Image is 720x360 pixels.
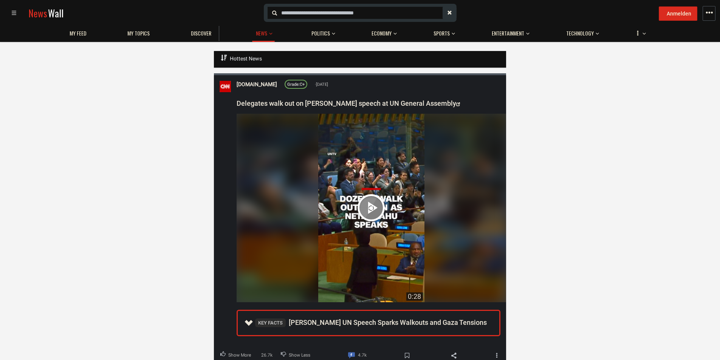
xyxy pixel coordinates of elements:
[127,30,150,37] span: My topics
[260,352,273,359] span: 26.7k
[230,56,262,62] span: Hottest News
[488,26,528,41] a: Entertainment
[308,23,335,41] button: Politics
[430,23,455,41] button: Sports
[191,30,211,37] span: Discover
[492,30,524,37] span: Entertainment
[406,292,423,301] div: 0:28
[566,30,594,37] span: Technology
[252,26,271,41] a: News
[287,82,300,87] span: Grade:
[368,23,397,41] button: Economy
[28,6,63,20] a: NewsWall
[220,81,231,92] img: Profile picture of CNN.com
[285,80,307,89] a: Grade:C+
[434,30,450,37] span: Sports
[372,30,392,37] span: Economy
[318,114,424,302] video: Your browser does not support the video tag.
[315,81,328,88] span: [DATE]
[237,80,277,88] a: [DOMAIN_NAME]
[488,23,530,41] button: Entertainment
[28,6,47,20] span: News
[659,6,697,21] button: Anmelden
[311,30,330,37] span: Politics
[238,311,499,335] summary: Key Facts[PERSON_NAME] UN Speech Sparks Walkouts and Gaza Tensions
[667,11,691,17] span: Anmelden
[287,81,305,88] div: C+
[220,51,263,66] a: Hottest News
[256,30,267,37] span: News
[237,114,506,302] img: 23430856_p.jpg
[562,26,598,41] a: Technology
[430,26,454,41] a: Sports
[237,99,460,107] a: Delegates walk out on [PERSON_NAME] speech at UN General Assembly
[368,26,395,41] a: Economy
[70,30,87,37] span: My Feed
[252,23,275,42] button: News
[255,318,487,326] span: [PERSON_NAME] UN Speech Sparks Walkouts and Gaza Tensions
[255,318,286,327] span: Key Facts
[562,23,599,41] button: Technology
[308,26,334,41] a: Politics
[48,6,63,20] span: Wall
